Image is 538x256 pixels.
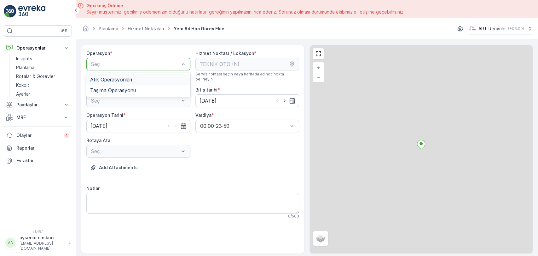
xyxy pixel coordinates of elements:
[4,98,72,111] button: Paydaşlar
[16,114,59,121] p: MRF
[469,25,476,32] img: image_23.png
[16,82,29,88] p: Kokpit
[14,63,72,72] a: Planlama
[508,26,524,31] p: ( +03:00 )
[5,238,15,248] div: AA
[195,87,217,92] label: Bitiş tarihi
[16,73,55,80] p: Rotalar & Görevler
[195,58,299,70] input: TEKNİK OTO (N)
[128,26,164,31] a: Hizmet Noktaları
[86,138,110,143] label: Rotaya Ata
[4,5,16,18] img: logo
[86,120,190,132] input: dd/mm/yyyy
[195,94,299,107] input: dd/mm/yyyy
[195,72,299,82] span: Servis noktası seçin veya haritada ad hoc nokta belirleyin.
[86,112,123,118] label: Operasyon Tarihi
[90,87,136,93] span: Taşıma Operasyonu
[86,186,100,191] label: Notlar
[61,28,67,33] p: ⌘B
[90,77,132,82] span: Atık Operasyonları
[20,241,65,251] p: [EMAIL_ADDRESS][DOMAIN_NAME]
[16,158,69,164] p: Evraklar
[478,26,506,32] p: ART Recycle
[14,72,72,81] a: Rotalar & Görevler
[16,64,34,71] p: Planlama
[99,164,138,171] p: Add Attachments
[14,81,72,90] a: Kokpit
[91,60,179,68] p: Seç
[16,56,32,62] p: Insights
[288,214,299,219] p: 0 / 500
[4,235,72,251] button: AAaysenur.coskun[EMAIL_ADDRESS][DOMAIN_NAME]
[4,42,72,54] button: Operasyonlar
[317,74,320,80] span: −
[86,51,110,56] label: Operasyon
[16,145,69,151] p: Raporlar
[82,27,89,33] a: Ana Sayfa
[4,129,72,142] a: Olaylar4
[16,91,30,97] p: Ayarlar
[86,3,405,9] span: Gecikmiş Ödeme
[20,235,65,241] p: aysenur.coskun
[4,142,72,154] a: Raporlar
[4,111,72,124] button: MRF
[195,51,254,56] label: Hizmet Noktası / Lokasyon
[86,163,142,173] button: Dosya Yükle
[195,112,211,118] label: Vardiya
[314,231,327,245] a: Layers
[314,63,323,72] a: Yakınlaştır
[18,5,45,18] img: logo_light-DOdMpM7g.png
[16,132,60,139] p: Olaylar
[86,9,405,15] span: Sayın müşterimiz, gecikmiş ödemenizin olduğunu hatırlatır, gereğinin yapılmasını rica ederiz. Sor...
[65,133,68,138] p: 4
[314,72,323,82] a: Uzaklaştır
[4,229,72,233] span: v 1.48.1
[14,90,72,98] a: Ayarlar
[4,154,72,167] a: Evraklar
[469,23,533,34] button: ART Recycle(+03:00)
[16,102,59,108] p: Paydaşlar
[99,26,118,31] a: Planlama
[14,54,72,63] a: Insights
[172,26,226,32] span: Yeni Ad Hoc Görev Ekle
[314,49,323,58] a: View Fullscreen
[317,65,320,70] span: +
[16,45,59,51] p: Operasyonlar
